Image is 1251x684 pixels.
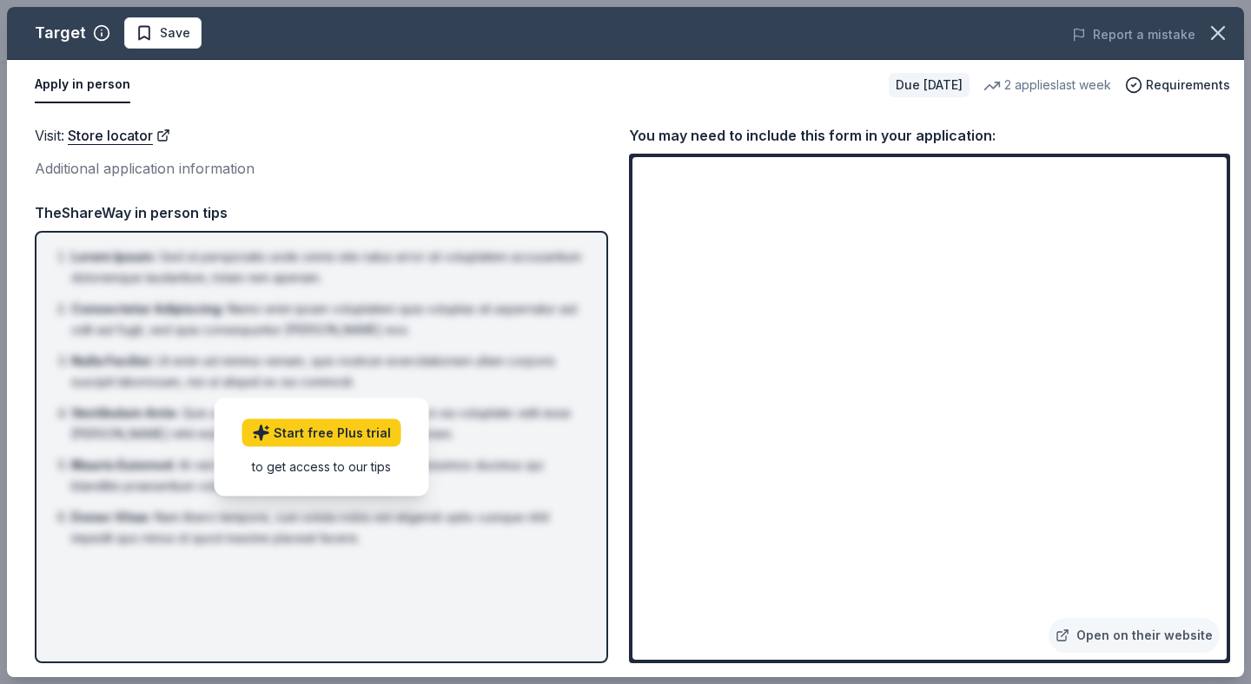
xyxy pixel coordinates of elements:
span: Nulla Facilisi : [71,353,154,368]
span: Vestibulum Ante : [71,405,179,420]
span: Mauris Euismod : [71,457,175,472]
div: Target [35,19,86,47]
span: Consectetur Adipiscing : [71,301,224,316]
li: Nemo enim ipsam voluptatem quia voluptas sit aspernatur aut odit aut fugit, sed quia consequuntur... [71,299,582,340]
li: Nam libero tempore, cum soluta nobis est eligendi optio cumque nihil impedit quo minus id quod ma... [71,507,582,549]
div: 2 applies last week [983,75,1111,95]
button: Report a mistake [1072,24,1195,45]
div: to get access to our tips [242,457,401,476]
a: Start free Plus trial [242,419,401,447]
button: Save [124,17,202,49]
button: Requirements [1125,75,1230,95]
li: At vero eos et accusamus et iusto odio dignissimos ducimus qui blanditiis praesentium voluptatum ... [71,455,582,497]
div: Due [DATE] [889,73,970,97]
div: TheShareWay in person tips [35,201,608,224]
span: Requirements [1146,75,1230,95]
li: Ut enim ad minima veniam, quis nostrum exercitationem ullam corporis suscipit laboriosam, nisi ut... [71,351,582,392]
span: Donec Vitae : [71,510,151,524]
div: Visit : [35,124,608,147]
a: Open on their website [1049,618,1220,653]
li: Quis autem vel eum iure reprehenderit qui in ea voluptate velit esse [PERSON_NAME] nihil molestia... [71,403,582,444]
li: Sed ut perspiciatis unde omnis iste natus error sit voluptatem accusantium doloremque laudantium,... [71,247,582,288]
span: Save [160,23,190,43]
div: You may need to include this form in your application: [629,124,1230,147]
a: Store locator [68,124,170,147]
div: Additional application information [35,157,608,180]
button: Apply in person [35,67,130,103]
span: Lorem Ipsum : [71,249,156,264]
